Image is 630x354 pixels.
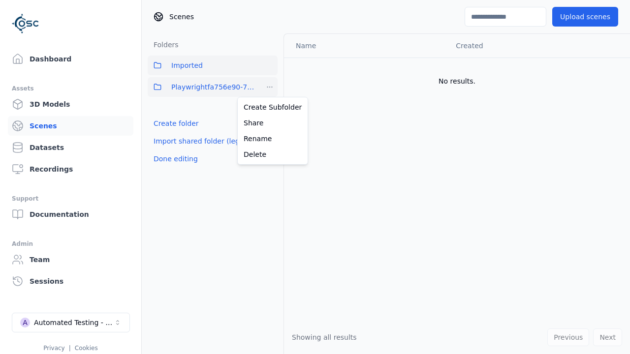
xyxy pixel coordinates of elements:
[240,147,306,162] a: Delete
[240,115,306,131] a: Share
[240,131,306,147] a: Rename
[240,99,306,115] a: Create Subfolder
